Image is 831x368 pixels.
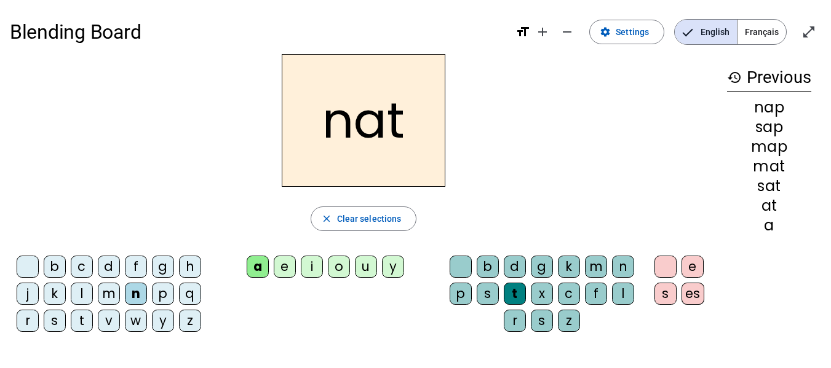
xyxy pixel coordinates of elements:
[337,211,402,226] span: Clear selections
[531,283,553,305] div: x
[179,256,201,278] div: h
[17,310,39,332] div: r
[560,25,575,39] mat-icon: remove
[44,256,66,278] div: b
[530,20,555,44] button: Increase font size
[738,20,786,44] span: Français
[98,310,120,332] div: v
[797,20,821,44] button: Enter full screen
[555,20,579,44] button: Decrease font size
[558,310,580,332] div: z
[247,256,269,278] div: a
[179,283,201,305] div: q
[612,256,634,278] div: n
[727,64,811,92] h3: Previous
[558,283,580,305] div: c
[125,256,147,278] div: f
[152,283,174,305] div: p
[125,283,147,305] div: n
[301,256,323,278] div: i
[504,256,526,278] div: d
[504,310,526,332] div: r
[274,256,296,278] div: e
[515,25,530,39] mat-icon: format_size
[179,310,201,332] div: z
[727,179,811,194] div: sat
[727,70,742,85] mat-icon: history
[531,310,553,332] div: s
[682,256,704,278] div: e
[727,218,811,233] div: a
[674,19,787,45] mat-button-toggle-group: Language selection
[450,283,472,305] div: p
[654,283,677,305] div: s
[71,256,93,278] div: c
[355,256,377,278] div: u
[558,256,580,278] div: k
[727,198,811,213] div: at
[152,310,174,332] div: y
[585,283,607,305] div: f
[17,283,39,305] div: j
[535,25,550,39] mat-icon: add
[585,256,607,278] div: m
[98,256,120,278] div: d
[71,310,93,332] div: t
[328,256,350,278] div: o
[321,213,332,224] mat-icon: close
[98,283,120,305] div: m
[727,120,811,135] div: sap
[71,283,93,305] div: l
[10,12,506,52] h1: Blending Board
[477,256,499,278] div: b
[531,256,553,278] div: g
[727,139,811,154] div: map
[125,310,147,332] div: w
[44,310,66,332] div: s
[727,100,811,115] div: nap
[682,283,704,305] div: es
[801,25,816,39] mat-icon: open_in_full
[589,20,664,44] button: Settings
[44,283,66,305] div: k
[727,159,811,174] div: mat
[311,206,417,231] button: Clear selections
[282,54,445,187] h2: nat
[382,256,404,278] div: y
[152,256,174,278] div: g
[504,283,526,305] div: t
[675,20,737,44] span: English
[477,283,499,305] div: s
[612,283,634,305] div: l
[616,25,649,39] span: Settings
[600,26,611,37] mat-icon: settings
